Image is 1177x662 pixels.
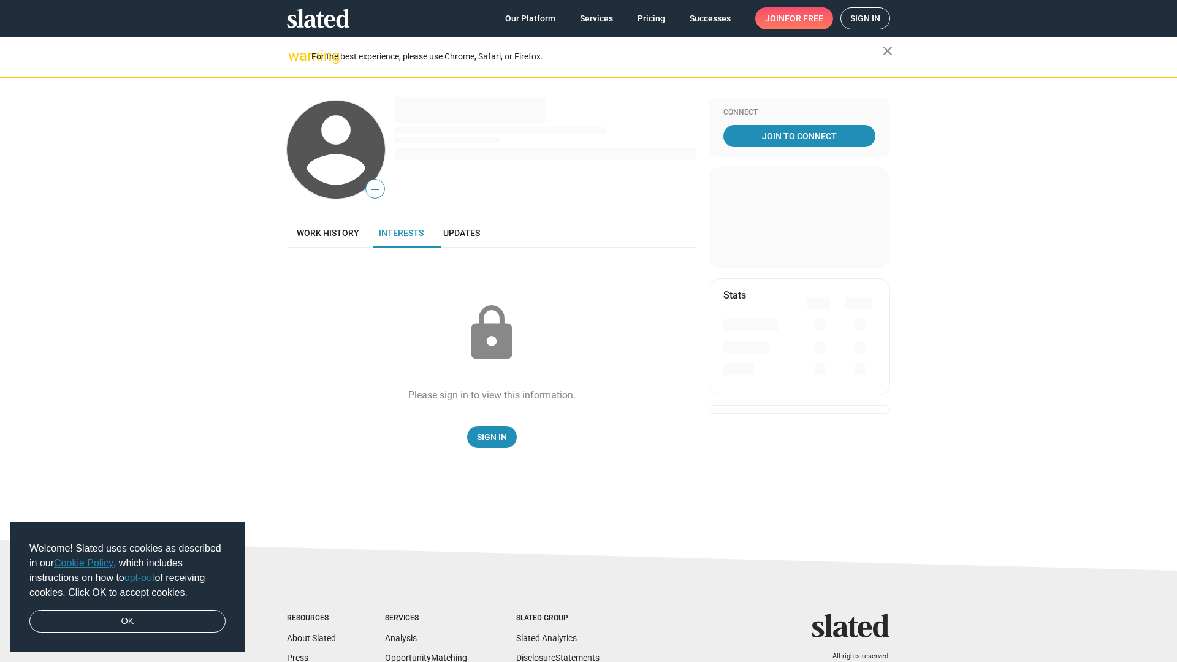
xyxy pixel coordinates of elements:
span: Work history [297,228,359,238]
div: Slated Group [516,614,600,623]
a: Work history [287,218,369,248]
a: Interests [369,218,433,248]
span: Welcome! Slated uses cookies as described in our , which includes instructions on how to of recei... [29,541,226,600]
span: Interests [379,228,424,238]
div: For the best experience, please use Chrome, Safari, or Firefox. [311,48,883,65]
mat-card-title: Stats [723,289,746,302]
a: Joinfor free [755,7,833,29]
mat-icon: lock [461,303,522,364]
span: for free [785,7,823,29]
span: Sign In [477,426,507,448]
span: Join [765,7,823,29]
a: Our Platform [495,7,565,29]
a: dismiss cookie message [29,610,226,633]
span: Updates [443,228,480,238]
a: Pricing [628,7,675,29]
a: Successes [680,7,741,29]
div: cookieconsent [10,522,245,653]
span: Pricing [638,7,665,29]
a: Slated Analytics [516,633,577,643]
span: Sign in [850,8,880,29]
a: Services [570,7,623,29]
span: Our Platform [505,7,555,29]
a: Cookie Policy [54,558,113,568]
a: Updates [433,218,490,248]
mat-icon: close [880,44,895,58]
a: Analysis [385,633,417,643]
div: Please sign in to view this information. [408,389,576,401]
span: Services [580,7,613,29]
a: About Slated [287,633,336,643]
a: Join To Connect [723,125,875,147]
span: Join To Connect [726,125,873,147]
a: Sign in [840,7,890,29]
div: Resources [287,614,336,623]
a: opt-out [124,573,155,583]
div: Services [385,614,467,623]
div: Connect [723,108,875,118]
span: — [366,181,384,197]
span: Successes [690,7,731,29]
a: Sign In [467,426,517,448]
mat-icon: warning [288,48,303,63]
